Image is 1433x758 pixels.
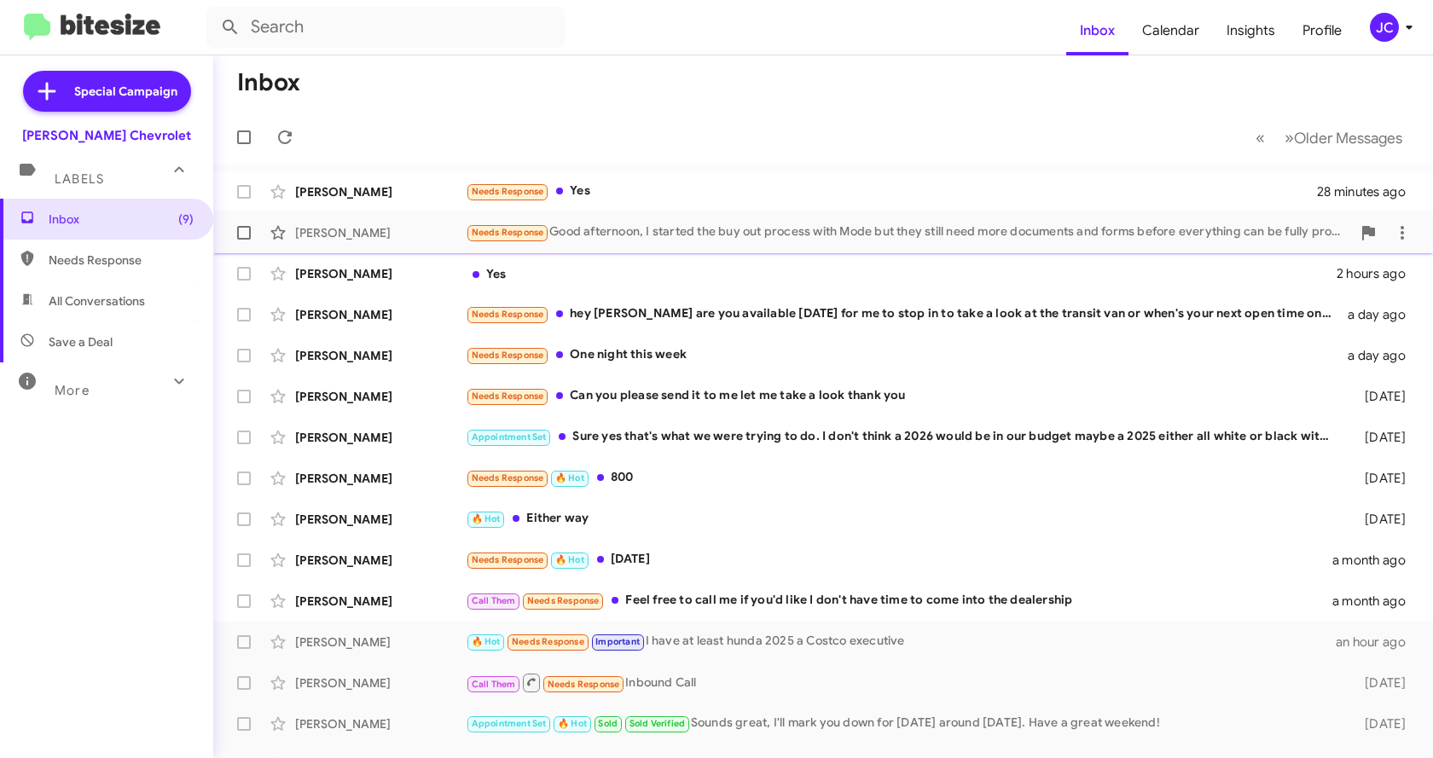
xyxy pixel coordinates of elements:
[49,211,194,228] span: Inbox
[49,333,113,350] span: Save a Deal
[1317,183,1419,200] div: 28 minutes ago
[527,595,600,606] span: Needs Response
[1274,120,1413,155] button: Next
[466,304,1341,324] div: hey [PERSON_NAME] are you available [DATE] for me to stop in to take a look at the transit van or...
[1341,388,1419,405] div: [DATE]
[1341,470,1419,487] div: [DATE]
[472,391,544,402] span: Needs Response
[472,595,516,606] span: Call Them
[472,472,544,483] span: Needs Response
[555,472,584,483] span: 🔥 Hot
[466,672,1341,693] div: Inbound Call
[295,593,466,610] div: [PERSON_NAME]
[1332,593,1419,610] div: a month ago
[1294,129,1402,148] span: Older Messages
[595,636,640,647] span: Important
[1245,120,1275,155] button: Previous
[295,347,466,364] div: [PERSON_NAME]
[74,83,177,100] span: Special Campaign
[295,674,466,691] div: [PERSON_NAME]
[22,127,191,144] div: [PERSON_NAME] Chevrolet
[295,265,466,282] div: [PERSON_NAME]
[178,211,194,228] span: (9)
[472,186,544,197] span: Needs Response
[472,636,501,647] span: 🔥 Hot
[466,509,1341,529] div: Either way
[466,345,1341,365] div: One night this week
[295,224,466,241] div: [PERSON_NAME]
[472,227,544,238] span: Needs Response
[295,715,466,732] div: [PERSON_NAME]
[1332,552,1419,569] div: a month ago
[472,513,501,524] span: 🔥 Hot
[466,223,1351,242] div: Good afternoon, I started the buy out process with Mode but they still need more documents and fo...
[1341,306,1419,323] div: a day ago
[472,718,547,729] span: Appointment Set
[1341,511,1419,528] div: [DATE]
[1341,674,1419,691] div: [DATE]
[295,183,466,200] div: [PERSON_NAME]
[1128,6,1213,55] a: Calendar
[295,306,466,323] div: [PERSON_NAME]
[1341,429,1419,446] div: [DATE]
[472,350,544,361] span: Needs Response
[23,71,191,112] a: Special Campaign
[472,554,544,565] span: Needs Response
[1337,265,1419,282] div: 2 hours ago
[1246,120,1413,155] nav: Page navigation example
[237,69,300,96] h1: Inbox
[206,7,565,48] input: Search
[629,718,686,729] span: Sold Verified
[1066,6,1128,55] a: Inbox
[466,591,1332,610] div: Feel free to call me if you'd like I don't have time to come into the dealership
[598,718,618,729] span: Sold
[1341,715,1419,732] div: [DATE]
[295,511,466,528] div: [PERSON_NAME]
[466,632,1336,651] div: I have at least hunda 2025 a Costco executive
[1336,634,1419,651] div: an hour ago
[466,182,1317,201] div: Yes
[472,679,516,690] span: Call Them
[1285,127,1294,148] span: »
[49,252,194,269] span: Needs Response
[1289,6,1355,55] a: Profile
[55,171,104,187] span: Labels
[555,554,584,565] span: 🔥 Hot
[472,431,547,443] span: Appointment Set
[466,386,1341,406] div: Can you please send it to me let me take a look thank you
[295,634,466,651] div: [PERSON_NAME]
[558,718,587,729] span: 🔥 Hot
[1370,13,1399,42] div: JC
[466,265,1337,282] div: Yes
[512,636,584,647] span: Needs Response
[472,309,544,320] span: Needs Response
[1341,347,1419,364] div: a day ago
[49,292,145,310] span: All Conversations
[1256,127,1265,148] span: «
[1213,6,1289,55] a: Insights
[466,550,1332,570] div: [DATE]
[295,470,466,487] div: [PERSON_NAME]
[548,679,620,690] span: Needs Response
[295,388,466,405] div: [PERSON_NAME]
[1355,13,1414,42] button: JC
[295,429,466,446] div: [PERSON_NAME]
[295,552,466,569] div: [PERSON_NAME]
[466,714,1341,733] div: Sounds great, I'll mark you down for [DATE] around [DATE]. Have a great weekend!
[466,468,1341,488] div: 800
[466,427,1341,447] div: Sure yes that's what we were trying to do. I don't think a 2026 would be in our budget maybe a 20...
[55,383,90,398] span: More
